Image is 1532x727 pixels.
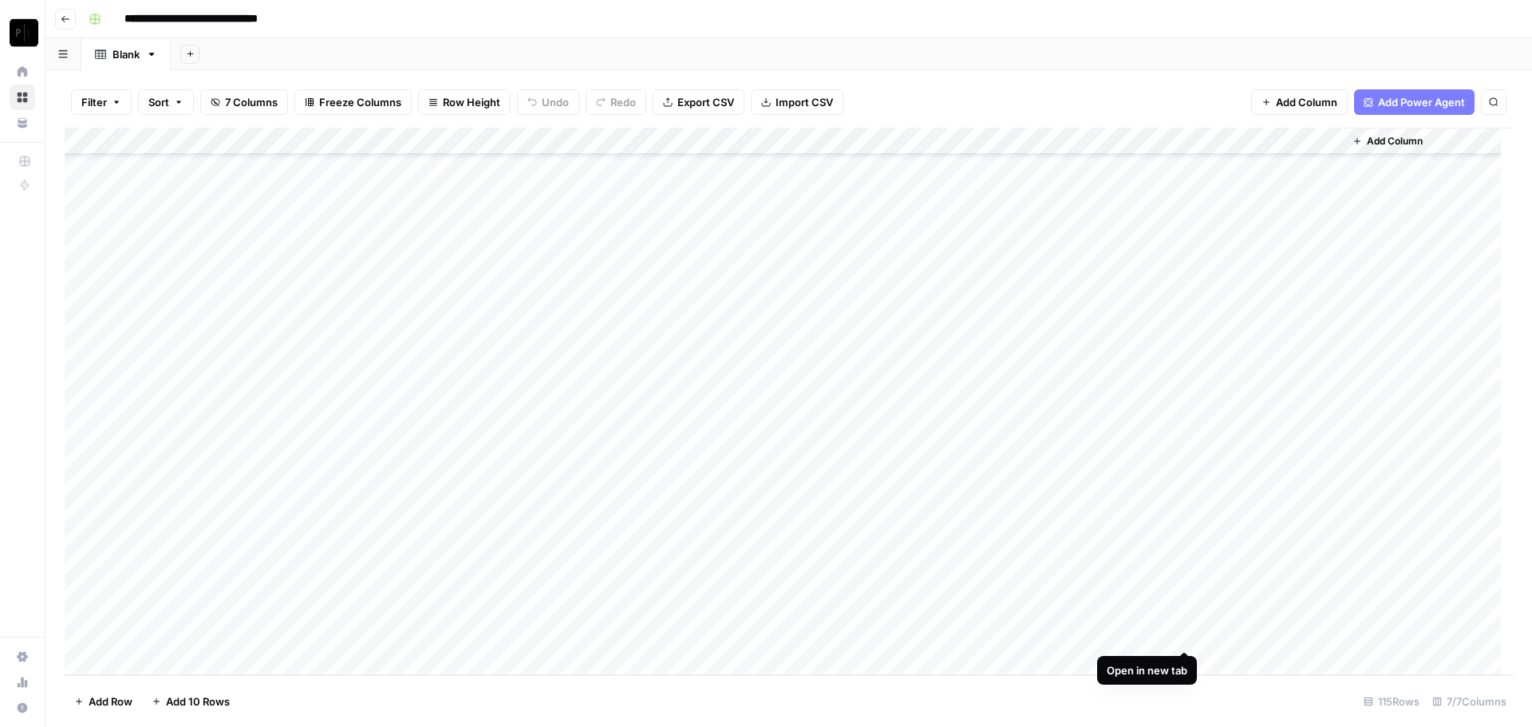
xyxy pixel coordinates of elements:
[10,695,35,721] button: Help + Support
[142,689,239,714] button: Add 10 Rows
[10,670,35,695] a: Usage
[200,89,288,115] button: 7 Columns
[10,644,35,670] a: Settings
[71,89,132,115] button: Filter
[1251,89,1348,115] button: Add Column
[10,110,35,136] a: Your Data
[443,94,500,110] span: Row Height
[10,13,35,53] button: Workspace: Paragon Intel - Copyediting
[776,94,833,110] span: Import CSV
[10,85,35,110] a: Browse
[81,38,171,70] a: Blank
[1354,89,1475,115] button: Add Power Agent
[586,89,646,115] button: Redo
[166,693,230,709] span: Add 10 Rows
[517,89,579,115] button: Undo
[89,693,132,709] span: Add Row
[10,59,35,85] a: Home
[1378,94,1465,110] span: Add Power Agent
[1346,131,1429,152] button: Add Column
[677,94,734,110] span: Export CSV
[751,89,843,115] button: Import CSV
[610,94,636,110] span: Redo
[653,89,744,115] button: Export CSV
[81,94,107,110] span: Filter
[113,46,140,62] div: Blank
[225,94,278,110] span: 7 Columns
[418,89,511,115] button: Row Height
[1426,689,1513,714] div: 7/7 Columns
[1107,662,1187,678] div: Open in new tab
[542,94,569,110] span: Undo
[148,94,169,110] span: Sort
[294,89,412,115] button: Freeze Columns
[138,89,194,115] button: Sort
[1357,689,1426,714] div: 115 Rows
[10,18,38,47] img: Paragon Intel - Copyediting Logo
[1367,134,1423,148] span: Add Column
[1276,94,1337,110] span: Add Column
[65,689,142,714] button: Add Row
[319,94,401,110] span: Freeze Columns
